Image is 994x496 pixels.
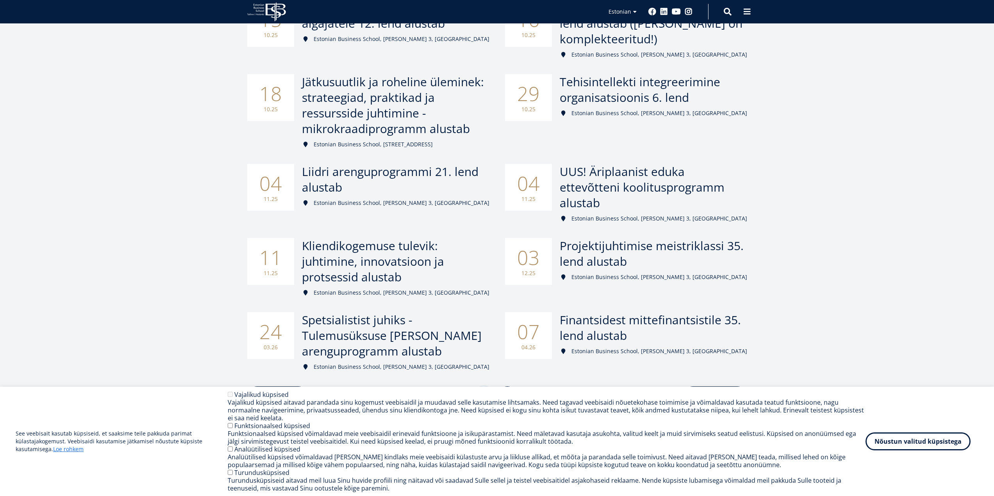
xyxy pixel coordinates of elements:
[247,312,294,359] div: 24
[866,432,971,450] button: Nõustun valitud küpsistega
[505,74,552,121] div: 29
[302,74,484,137] span: Jätkusuutlik ja roheline üleminek: strateegiad, praktikad ja ressursside juhtimine - mikrokraadip...
[302,35,489,43] div: Estonian Business School, [PERSON_NAME] 3, [GEOGRAPHIC_DATA]
[255,31,286,39] small: 10.25
[234,390,289,399] label: Vajalikud küpsised
[505,312,552,359] div: 07
[560,347,747,355] div: Estonian Business School, [PERSON_NAME] 3, [GEOGRAPHIC_DATA]
[513,105,544,113] small: 10.25
[560,164,725,211] span: UUS! Äriplaanist eduka ettevõtteni koolitusprogramm alustab
[560,109,747,117] div: Estonian Business School, [PERSON_NAME] 3, [GEOGRAPHIC_DATA]
[498,386,517,406] a: 2
[247,164,294,211] div: 04
[247,74,294,121] div: 18
[560,312,741,343] span: Finantsidest mittefinantsistile 35. lend alustab
[685,8,692,16] a: Instagram
[302,289,489,297] div: Estonian Business School, [PERSON_NAME] 3, [GEOGRAPHIC_DATA]
[228,453,866,469] div: Analüütilised küpsised võimaldavad [PERSON_NAME] kindlaks meie veebisaidi külastuste arvu ja liik...
[302,140,489,148] div: Estonian Business School, [STREET_ADDRESS]
[560,74,720,105] span: Tehisintellekti integreerimine organisatsioonis 6. lend
[302,312,482,359] span: Spetsialistist juhiks - Tulemusüksuse [PERSON_NAME] arenguprogramm alustab
[247,238,294,285] div: 11
[234,421,310,430] label: Funktsionaalsed küpsised
[255,343,286,351] small: 03.26
[228,430,866,445] div: Funktsionaalsed küpsised võimaldavad meie veebisaidil erinevaid funktsioone ja isikupärastamist. ...
[672,8,681,16] a: Youtube
[474,386,494,405] a: 1
[505,164,552,211] div: 04
[513,269,544,277] small: 12.25
[53,445,84,453] a: Loe rohkem
[560,238,744,269] span: Projektijuhtimise meistriklassi 35. lend alustab
[255,105,286,113] small: 10.25
[302,363,489,371] div: Estonian Business School, [PERSON_NAME] 3, [GEOGRAPHIC_DATA]
[505,238,552,285] div: 03
[234,445,300,453] label: Analüütilised küpsised
[513,343,544,351] small: 04.26
[648,8,656,16] a: Facebook
[513,195,544,203] small: 11.25
[234,468,289,477] label: Turundusküpsised
[255,195,286,203] small: 11.25
[513,31,544,39] small: 10.25
[228,476,866,492] div: Turundusküpsiseid aitavad meil luua Sinu huvide profiili ning näitavad või saadavad Sulle sellel ...
[560,215,747,222] div: Estonian Business School, [PERSON_NAME] 3, [GEOGRAPHIC_DATA]
[560,51,747,59] div: Estonian Business School, [PERSON_NAME] 3, [GEOGRAPHIC_DATA]
[255,269,286,277] small: 11.25
[302,238,444,285] span: Kliendikogemuse tulevik: juhtimine, innovatsioon ja protsessid alustab
[560,273,747,281] div: Estonian Business School, [PERSON_NAME] 3, [GEOGRAPHIC_DATA]
[228,398,866,422] div: Vajalikud küpsised aitavad parandada sinu kogemust veebisaidil ja muudavad selle kasutamise lihts...
[302,199,489,207] div: Estonian Business School, [PERSON_NAME] 3, [GEOGRAPHIC_DATA]
[660,8,668,16] a: Linkedin
[302,164,478,195] span: Liidri arenguprogrammi 21. lend alustab
[16,430,228,453] p: See veebisait kasutab küpsiseid, et saaksime teile pakkuda parimat külastajakogemust. Veebisaidi ...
